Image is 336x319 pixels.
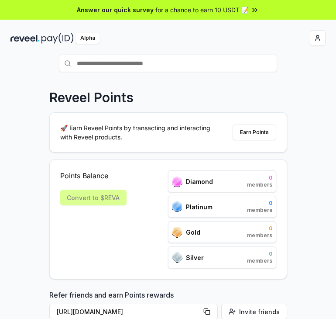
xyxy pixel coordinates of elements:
span: Diamond [186,177,213,186]
img: ranks_icon [172,252,182,263]
span: Gold [186,228,200,237]
span: 0 [247,174,272,181]
img: reveel_dark [10,33,40,44]
span: Answer our quick survey [77,5,154,14]
span: members [247,232,272,239]
span: members [247,181,272,188]
img: ranks_icon [172,176,182,187]
span: Silver [186,253,204,262]
p: Reveel Points [49,90,134,105]
p: 🚀 Earn Reveel Points by transacting and interacting with Reveel products. [60,123,217,142]
span: 0 [247,200,272,207]
div: Alpha [75,33,100,44]
span: members [247,207,272,214]
img: pay_id [41,33,74,44]
span: Points Balance [60,170,127,181]
span: Platinum [186,202,213,212]
img: ranks_icon [172,227,182,238]
img: ranks_icon [172,201,182,212]
span: members [247,257,272,264]
button: Earn Points [233,125,276,140]
span: 0 [247,225,272,232]
span: for a chance to earn 10 USDT 📝 [155,5,249,14]
span: 0 [247,250,272,257]
span: Invite friends [239,307,280,316]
